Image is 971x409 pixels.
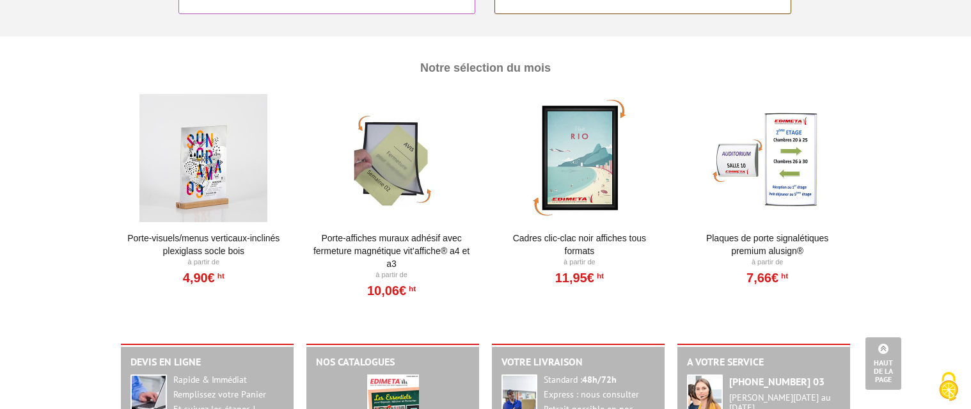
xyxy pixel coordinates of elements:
p: À partir de [313,270,471,280]
sup: HT [215,271,225,280]
sup: HT [594,271,604,280]
a: 7,66€HT [746,274,788,282]
h4: Notre Sélection du mois [124,49,847,88]
img: Cookies (fenêtre modale) [933,371,965,403]
sup: HT [778,271,788,280]
a: 10,06€HT [367,287,416,294]
div: Remplissez votre Panier [173,389,284,401]
p: À partir de [125,257,283,268]
a: Porte-Visuels/Menus verticaux-inclinés plexiglass socle bois [125,232,283,257]
a: Plaques de porte signalétiques Premium AluSign® [688,232,846,257]
h2: Votre livraison [501,357,655,368]
div: Standard : [544,374,655,386]
p: À partir de [501,257,659,268]
strong: 48h/72h [582,374,617,385]
h2: Devis en ligne [130,357,284,368]
a: Cadres clic-clac noir affiches tous formats [501,232,659,257]
a: Haut de la page [865,337,901,390]
sup: HT [406,284,416,293]
h2: Nos catalogues [316,357,470,368]
div: Rapide & Immédiat [173,374,284,386]
strong: [PHONE_NUMBER] 03 [729,375,825,388]
h2: A votre service [687,357,841,368]
a: 4,90€HT [183,274,225,282]
button: Cookies (fenêtre modale) [926,365,971,409]
a: Porte-affiches muraux adhésif avec fermeture magnétique VIT’AFFICHE® A4 et A3 [313,232,471,270]
a: 11,95€HT [555,274,604,282]
div: Express : nous consulter [544,389,655,401]
p: À partir de [688,257,846,268]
